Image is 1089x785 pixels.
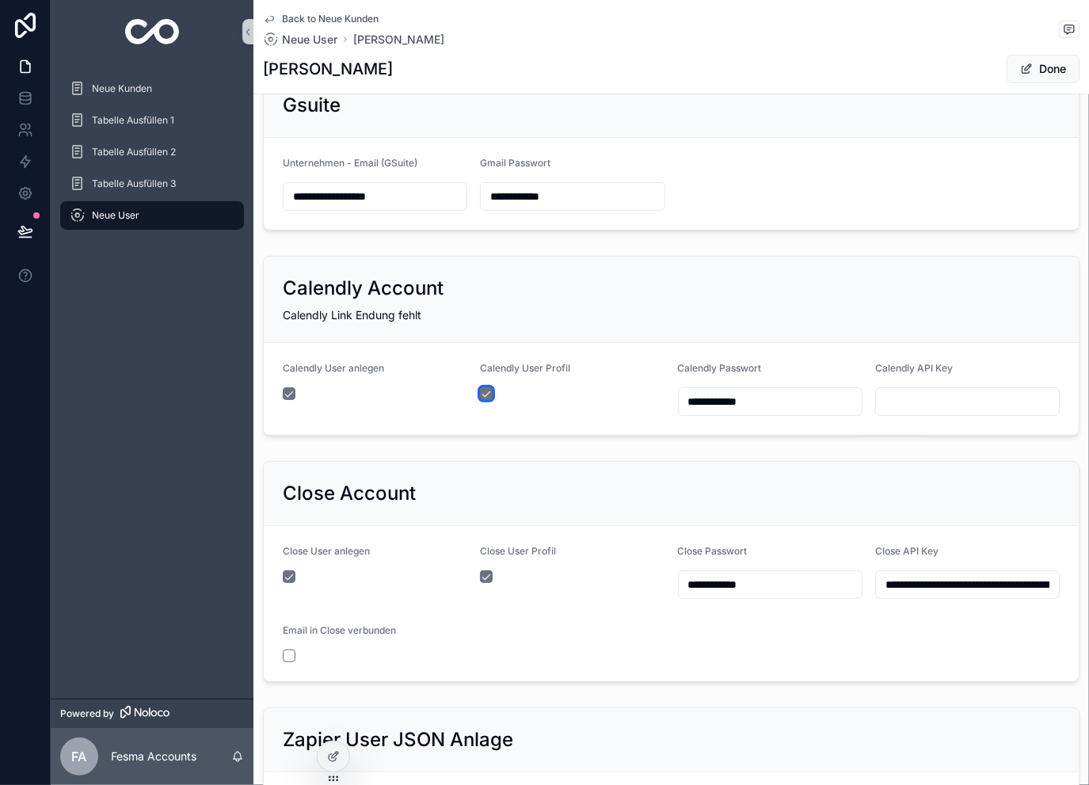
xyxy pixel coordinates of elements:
button: Done [1007,55,1079,83]
span: Powered by [60,707,114,720]
h2: Zapier User JSON Anlage [283,727,513,753]
span: Gmail Passwort [480,157,550,169]
p: Fesma Accounts [111,749,196,764]
span: Close API Key [875,545,939,557]
h2: Close Account [283,481,416,506]
span: Close Passwort [678,545,748,557]
span: Neue User [92,209,139,222]
span: Back to Neue Kunden [282,13,379,25]
span: Neue Kunden [92,82,152,95]
a: Neue User [60,201,244,230]
img: App logo [125,19,180,44]
div: scrollable content [51,63,253,250]
span: Tabelle Ausfüllen 2 [92,146,176,158]
h2: Calendly Account [283,276,444,301]
span: Close User Profil [480,545,556,557]
a: Neue User [263,32,337,48]
span: Tabelle Ausfüllen 3 [92,177,176,190]
span: Calendly User Profil [480,362,570,374]
a: Neue Kunden [60,74,244,103]
span: Calendly Link Endung fehlt [283,308,421,322]
span: Calendly Passwort [678,362,762,374]
h1: [PERSON_NAME] [263,58,393,80]
span: Calendly User anlegen [283,362,384,374]
span: FA [72,747,87,766]
a: Powered by [51,699,253,728]
h2: Gsuite [283,93,341,118]
a: Tabelle Ausfüllen 2 [60,138,244,166]
span: Calendly API Key [875,362,953,374]
span: Neue User [282,32,337,48]
span: Close User anlegen [283,545,370,557]
a: Tabelle Ausfüllen 3 [60,170,244,198]
a: [PERSON_NAME] [353,32,444,48]
span: Email in Close verbunden [283,624,396,636]
span: Unternehmen - Email (GSuite) [283,157,417,169]
span: Tabelle Ausfüllen 1 [92,114,174,127]
a: Tabelle Ausfüllen 1 [60,106,244,135]
a: Back to Neue Kunden [263,13,379,25]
